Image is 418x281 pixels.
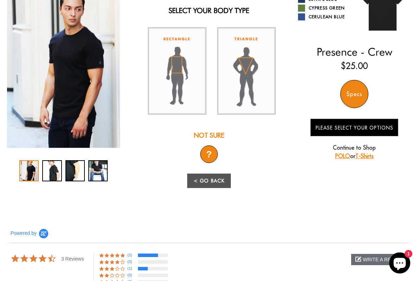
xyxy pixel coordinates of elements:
[310,119,398,136] button: Please Select Your Options
[341,60,368,72] ins: $25.00
[387,252,412,275] inbox-online-store-chat: Shopify online store chat
[127,252,136,258] span: (2)
[187,174,231,188] a: < Go Back
[127,272,136,278] span: (0)
[355,152,374,160] a: T-Shirts
[11,230,37,236] span: Powered by
[88,160,108,181] div: 4 / 4
[298,45,411,58] h2: Presence - Crew
[142,6,276,15] h2: Select Your Body Type
[61,254,84,262] span: 3 Reviews
[42,160,62,181] div: 2 / 4
[310,143,398,160] p: Continue to Shop or
[19,160,39,181] div: 1 / 4
[298,13,349,20] a: Cerulean Blue
[142,131,276,140] div: Not Sure
[335,152,350,160] a: POLO
[217,27,276,115] img: triangle-body_336x.jpg
[363,257,404,262] span: write a review
[65,160,85,181] div: 3 / 4
[200,145,218,163] div: ?
[298,5,349,12] a: Cypress Green
[127,266,136,271] span: (1)
[340,80,368,108] div: Specs
[316,125,393,131] span: Please Select Your Options
[148,27,207,115] img: rectangle-body_336x.jpg
[127,259,136,265] span: (0)
[351,254,407,265] div: write a review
